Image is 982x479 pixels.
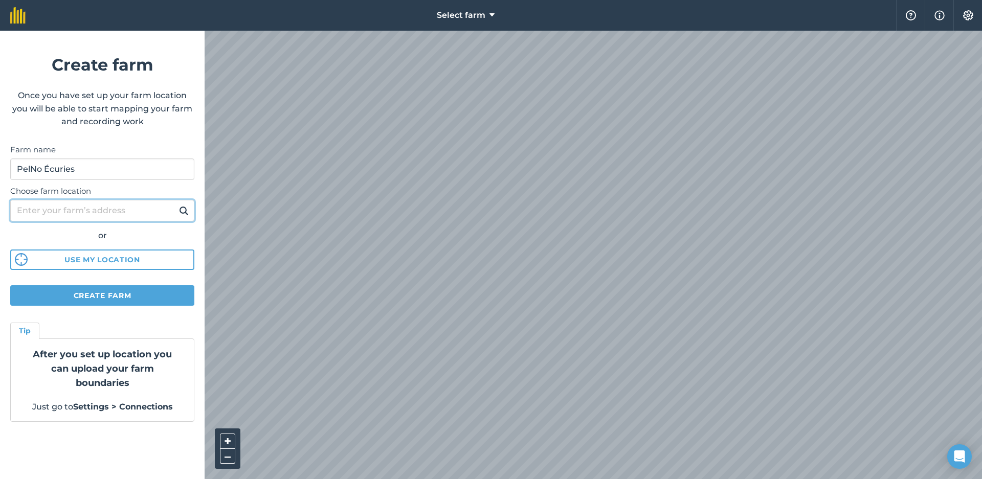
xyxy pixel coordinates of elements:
span: Select farm [437,9,485,21]
h1: Create farm [10,52,194,78]
img: A question mark icon [905,10,917,20]
img: svg+xml;base64,PHN2ZyB4bWxucz0iaHR0cDovL3d3dy53My5vcmcvMjAwMC9zdmciIHdpZHRoPSIxNyIgaGVpZ2h0PSIxNy... [934,9,945,21]
input: Farm name [10,158,194,180]
p: Just go to [23,400,182,414]
button: Create farm [10,285,194,306]
img: svg+xml;base64,PHN2ZyB4bWxucz0iaHR0cDovL3d3dy53My5vcmcvMjAwMC9zdmciIHdpZHRoPSIxOSIgaGVpZ2h0PSIyNC... [179,204,189,217]
img: fieldmargin Logo [10,7,26,24]
img: A cog icon [962,10,974,20]
label: Choose farm location [10,185,194,197]
strong: After you set up location you can upload your farm boundaries [33,349,172,389]
button: + [220,434,235,449]
label: Farm name [10,144,194,156]
p: Once you have set up your farm location you will be able to start mapping your farm and recording... [10,89,194,128]
button: – [220,449,235,464]
button: Use my location [10,249,194,270]
div: Open Intercom Messenger [947,444,972,469]
img: svg%3e [15,253,28,266]
input: Enter your farm’s address [10,200,194,221]
div: or [10,229,194,242]
strong: Settings > Connections [73,402,173,412]
h4: Tip [19,325,31,336]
